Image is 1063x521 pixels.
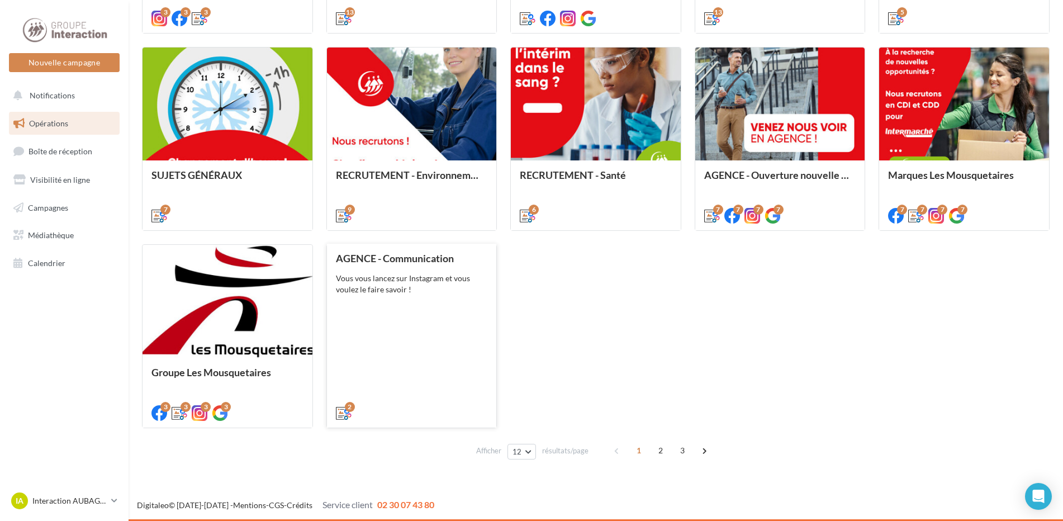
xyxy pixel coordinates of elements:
[336,169,488,192] div: RECRUTEMENT - Environnement
[630,442,648,460] span: 1
[28,258,65,268] span: Calendrier
[30,91,75,100] span: Notifications
[160,402,170,412] div: 3
[16,495,23,506] span: IA
[30,175,90,184] span: Visibilité en ligne
[7,84,117,107] button: Notifications
[704,169,856,192] div: AGENCE - Ouverture nouvelle agence
[345,205,355,215] div: 9
[221,402,231,412] div: 3
[917,205,927,215] div: 7
[233,500,266,510] a: Mentions
[32,495,107,506] p: Interaction AUBAGNE
[7,224,122,247] a: Médiathèque
[28,230,74,240] span: Médiathèque
[9,53,120,72] button: Nouvelle campagne
[201,402,211,412] div: 3
[529,205,539,215] div: 6
[1025,483,1052,510] div: Open Intercom Messenger
[7,139,122,163] a: Boîte de réception
[287,500,312,510] a: Crédits
[542,446,589,456] span: résultats/page
[476,446,501,456] span: Afficher
[512,447,522,456] span: 12
[9,490,120,511] a: IA Interaction AUBAGNE
[137,500,434,510] span: © [DATE]-[DATE] - - -
[269,500,284,510] a: CGS
[753,205,763,215] div: 7
[336,253,488,264] div: AGENCE - Communication
[29,119,68,128] span: Opérations
[151,169,303,192] div: SUJETS GÉNÉRAUX
[773,205,784,215] div: 7
[160,205,170,215] div: 7
[322,499,373,510] span: Service client
[652,442,670,460] span: 2
[733,205,743,215] div: 7
[201,7,211,17] div: 3
[520,169,672,192] div: RECRUTEMENT - Santé
[7,168,122,192] a: Visibilité en ligne
[29,146,92,156] span: Boîte de réception
[181,7,191,17] div: 3
[181,402,191,412] div: 3
[957,205,967,215] div: 7
[345,402,355,412] div: 2
[713,7,723,17] div: 13
[713,205,723,215] div: 7
[897,7,907,17] div: 5
[137,500,169,510] a: Digitaleo
[377,499,434,510] span: 02 30 07 43 80
[673,442,691,460] span: 3
[7,252,122,275] a: Calendrier
[151,367,303,389] div: Groupe Les Mousquetaires
[345,7,355,17] div: 13
[937,205,947,215] div: 7
[888,169,1040,192] div: Marques Les Mousquetaires
[7,196,122,220] a: Campagnes
[7,112,122,135] a: Opérations
[28,202,68,212] span: Campagnes
[897,205,907,215] div: 7
[336,273,488,295] div: Vous vous lancez sur Instagram et vous voulez le faire savoir !
[160,7,170,17] div: 3
[507,444,536,460] button: 12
